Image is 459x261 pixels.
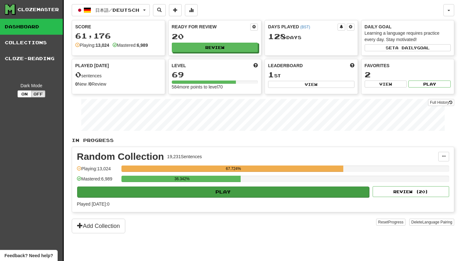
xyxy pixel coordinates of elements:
button: View [268,81,354,88]
button: Play [77,187,369,197]
span: 0 [75,70,81,79]
button: Add Collection [72,219,125,233]
div: Random Collection [77,152,164,161]
span: Played [DATE]: 0 [77,201,109,207]
strong: 0 [75,81,78,87]
div: Favorites [365,62,451,69]
a: Full History [428,99,454,106]
div: Days Played [268,24,338,30]
span: Played [DATE] [75,62,109,69]
p: In Progress [72,137,454,144]
span: Level [172,62,186,69]
div: Clozemaster [18,6,59,13]
div: New / Review [75,81,162,87]
button: More stats [185,4,198,16]
div: 19,231 Sentences [167,153,202,160]
div: 20 [172,32,258,40]
button: Play [408,81,451,88]
span: Progress [388,220,404,224]
span: 日本語 / Deutsch [95,7,139,13]
button: Off [31,90,45,97]
div: Score [75,24,162,30]
span: 1 [268,70,274,79]
button: Add sentence to collection [169,4,182,16]
div: 584 more points to level 70 [172,84,258,90]
span: Leaderboard [268,62,303,69]
button: View [365,81,407,88]
span: a daily [395,46,417,50]
strong: 0 [89,81,92,87]
strong: 6,989 [137,43,148,48]
div: Learning a language requires practice every day. Stay motivated! [365,30,451,43]
a: (BST) [300,25,310,29]
div: 69 [172,71,258,79]
div: Playing: 13,024 [77,166,118,176]
button: On [18,90,32,97]
div: Dark Mode [5,82,58,89]
div: sentences [75,71,162,79]
span: 128 [268,32,286,41]
button: ResetProgress [376,219,405,226]
button: Seta dailygoal [365,44,451,51]
span: This week in points, UTC [350,62,354,69]
div: 36.342% [123,176,240,182]
button: Review [172,43,258,52]
strong: 13,024 [96,43,109,48]
span: Open feedback widget [4,252,53,259]
div: 61,176 [75,32,162,40]
div: Daily Goal [365,24,451,30]
button: Search sentences [153,4,166,16]
div: Mastered: [113,42,148,48]
button: 日本語/Deutsch [72,4,150,16]
div: 67.724% [123,166,343,172]
div: st [268,71,354,79]
div: Mastered: 6,989 [77,176,118,186]
button: DeleteLanguage Pairing [409,219,454,226]
div: 2 [365,71,451,79]
div: Day s [268,32,354,41]
span: Score more points to level up [253,62,258,69]
div: Playing: [75,42,109,48]
span: Language Pairing [422,220,452,224]
div: Ready for Review [172,24,251,30]
button: Review (20) [373,186,449,197]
